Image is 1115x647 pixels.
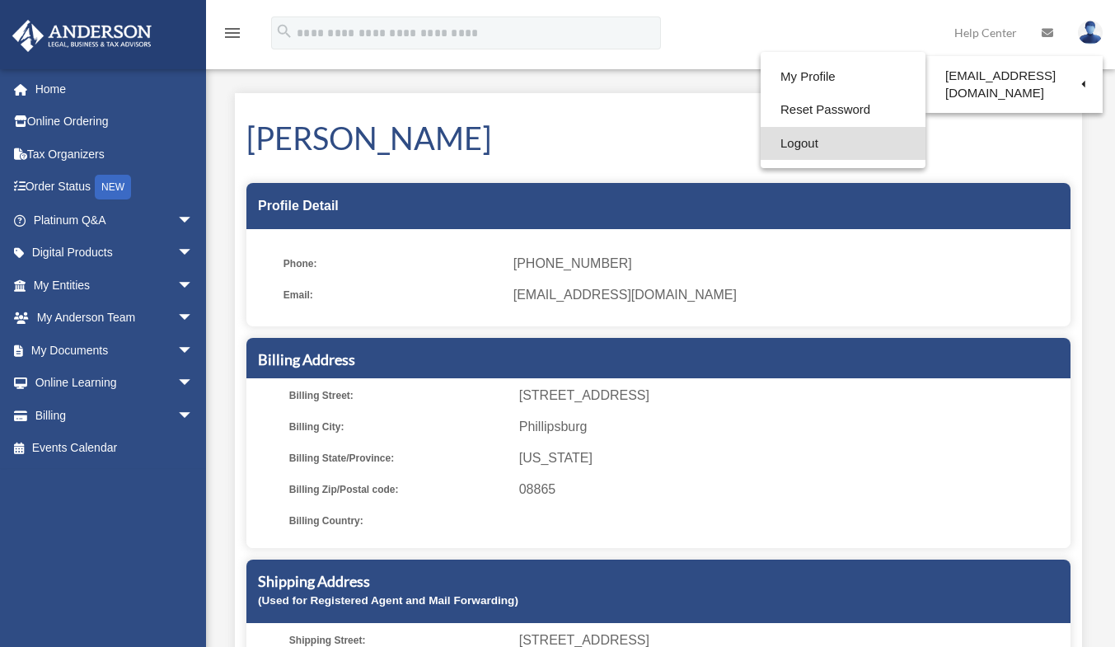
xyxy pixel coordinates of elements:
span: Phillipsburg [519,415,1065,438]
a: Online Learningarrow_drop_down [12,367,218,400]
i: search [275,22,293,40]
span: arrow_drop_down [177,269,210,302]
h5: Billing Address [258,349,1059,370]
a: Tax Organizers [12,138,218,171]
a: Home [12,73,218,105]
span: [PHONE_NUMBER] [513,252,1059,275]
div: Profile Detail [246,183,1070,229]
img: User Pic [1078,21,1103,45]
span: [EMAIL_ADDRESS][DOMAIN_NAME] [513,284,1059,307]
a: Reset Password [761,93,925,127]
h5: Shipping Address [258,571,1059,592]
span: arrow_drop_down [177,302,210,335]
span: arrow_drop_down [177,204,210,237]
a: My Documentsarrow_drop_down [12,334,218,367]
span: Phone: [283,252,502,275]
span: Billing City: [289,415,508,438]
a: menu [223,29,242,43]
span: Billing Street: [289,384,508,407]
a: Billingarrow_drop_down [12,399,218,432]
span: 08865 [519,478,1065,501]
a: Order StatusNEW [12,171,218,204]
a: Digital Productsarrow_drop_down [12,237,218,270]
a: My Profile [761,60,925,94]
a: Events Calendar [12,432,218,465]
div: NEW [95,175,131,199]
a: My Entitiesarrow_drop_down [12,269,218,302]
span: Billing Zip/Postal code: [289,478,508,501]
span: [STREET_ADDRESS] [519,384,1065,407]
span: arrow_drop_down [177,237,210,270]
span: Email: [283,284,502,307]
span: [US_STATE] [519,447,1065,470]
i: menu [223,23,242,43]
a: Platinum Q&Aarrow_drop_down [12,204,218,237]
a: My Anderson Teamarrow_drop_down [12,302,218,335]
h1: [PERSON_NAME] [246,116,1070,160]
span: arrow_drop_down [177,367,210,401]
span: Billing Country: [289,509,508,532]
span: arrow_drop_down [177,334,210,368]
a: [EMAIL_ADDRESS][DOMAIN_NAME] [925,60,1103,109]
small: (Used for Registered Agent and Mail Forwarding) [258,594,518,607]
a: Logout [761,127,925,161]
img: Anderson Advisors Platinum Portal [7,20,157,52]
a: Online Ordering [12,105,218,138]
span: Billing State/Province: [289,447,508,470]
span: arrow_drop_down [177,399,210,433]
